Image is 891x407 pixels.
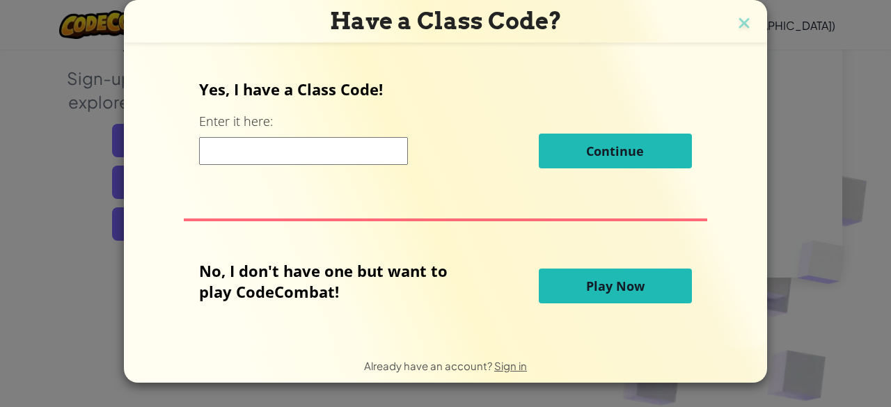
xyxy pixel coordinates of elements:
span: Continue [586,143,644,159]
p: No, I don't have one but want to play CodeCombat! [199,260,468,302]
a: Sign in [494,359,527,372]
span: Play Now [586,278,645,294]
span: Have a Class Code? [330,7,562,35]
button: Play Now [539,269,692,303]
span: Already have an account? [364,359,494,372]
label: Enter it here: [199,113,273,130]
img: close icon [735,14,753,35]
button: Continue [539,134,692,168]
p: Yes, I have a Class Code! [199,79,691,99]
